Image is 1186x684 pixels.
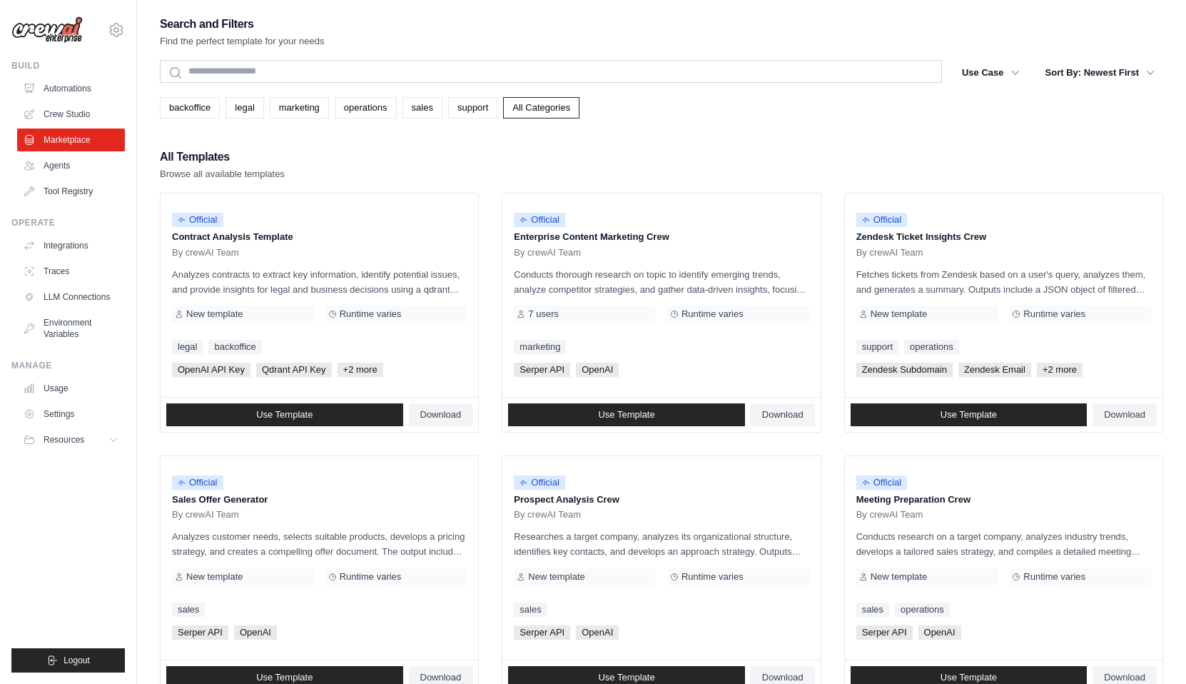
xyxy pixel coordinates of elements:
[514,230,809,244] p: Enterprise Content Marketing Crew
[208,340,261,354] a: backoffice
[856,363,953,377] span: Zendesk Subdomain
[64,655,90,666] span: Logout
[958,363,1031,377] span: Zendesk Email
[186,571,243,583] span: New template
[420,409,462,421] span: Download
[17,403,125,426] a: Settings
[172,509,239,520] span: By crewAI Team
[871,308,927,320] span: New template
[576,625,619,640] span: OpenAI
[528,308,559,320] span: 7 users
[11,16,83,44] img: Logo
[234,625,277,640] span: OpenAI
[856,247,923,258] span: By crewAI Team
[598,409,654,421] span: Use Template
[1037,363,1083,377] span: +2 more
[172,363,250,377] span: OpenAI API Key
[598,672,654,683] span: Use Template
[172,493,467,507] p: Sales Offer Generator
[172,529,467,559] p: Analyzes customer needs, selects suitable products, develops a pricing strategy, and creates a co...
[17,154,125,177] a: Agents
[762,409,804,421] span: Download
[871,571,927,583] span: New template
[402,97,442,119] a: sales
[514,625,570,640] span: Serper API
[160,167,285,181] p: Browse all available templates
[918,625,961,640] span: OpenAI
[856,603,889,617] a: sales
[17,103,125,126] a: Crew Studio
[514,529,809,559] p: Researches a target company, analyzes its organizational structure, identifies key contacts, and ...
[160,147,285,167] h2: All Templates
[11,360,125,371] div: Manage
[503,97,579,119] a: All Categories
[856,340,898,354] a: support
[856,625,913,640] span: Serper API
[17,260,125,283] a: Traces
[514,363,570,377] span: Serper API
[514,340,566,354] a: marketing
[514,509,581,520] span: By crewAI Team
[904,340,959,354] a: operations
[11,217,125,228] div: Operate
[856,213,908,227] span: Official
[17,311,125,346] a: Environment Variables
[856,529,1151,559] p: Conducts research on a target company, analyzes industry trends, develops a tailored sales strate...
[172,230,467,244] p: Contract Analysis Template
[856,476,908,490] span: Official
[941,409,997,421] span: Use Template
[528,571,584,583] span: New template
[340,571,402,583] span: Runtime varies
[856,230,1151,244] p: Zendesk Ticket Insights Crew
[256,409,313,421] span: Use Template
[448,97,497,119] a: support
[172,340,203,354] a: legal
[17,129,125,151] a: Marketplace
[895,603,950,617] a: operations
[1037,60,1163,86] button: Sort By: Newest First
[17,180,125,203] a: Tool Registry
[17,234,125,257] a: Integrations
[751,403,815,426] a: Download
[270,97,329,119] a: marketing
[166,403,403,426] a: Use Template
[508,403,745,426] a: Use Template
[1023,571,1085,583] span: Runtime varies
[856,267,1151,297] p: Fetches tickets from Zendesk based on a user's query, analyzes them, and generates a summary. Out...
[160,97,220,119] a: backoffice
[762,672,804,683] span: Download
[17,377,125,400] a: Usage
[172,625,228,640] span: Serper API
[160,14,325,34] h2: Search and Filters
[172,247,239,258] span: By crewAI Team
[160,34,325,49] p: Find the perfect template for your needs
[172,476,223,490] span: Official
[1104,409,1145,421] span: Download
[11,60,125,71] div: Build
[17,286,125,308] a: LLM Connections
[941,672,997,683] span: Use Template
[514,493,809,507] p: Prospect Analysis Crew
[1104,672,1145,683] span: Download
[340,308,402,320] span: Runtime varies
[256,363,332,377] span: Qdrant API Key
[172,267,467,297] p: Analyzes contracts to extract key information, identify potential issues, and provide insights fo...
[172,603,205,617] a: sales
[420,672,462,683] span: Download
[186,308,243,320] span: New template
[953,60,1028,86] button: Use Case
[514,213,565,227] span: Official
[338,363,383,377] span: +2 more
[44,434,84,446] span: Resources
[514,267,809,297] p: Conducts thorough research on topic to identify emerging trends, analyze competitor strategies, a...
[256,672,313,683] span: Use Template
[514,476,565,490] span: Official
[576,363,619,377] span: OpenAI
[1093,403,1157,426] a: Download
[856,509,923,520] span: By crewAI Team
[681,571,744,583] span: Runtime varies
[851,403,1088,426] a: Use Template
[335,97,397,119] a: operations
[17,77,125,100] a: Automations
[172,213,223,227] span: Official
